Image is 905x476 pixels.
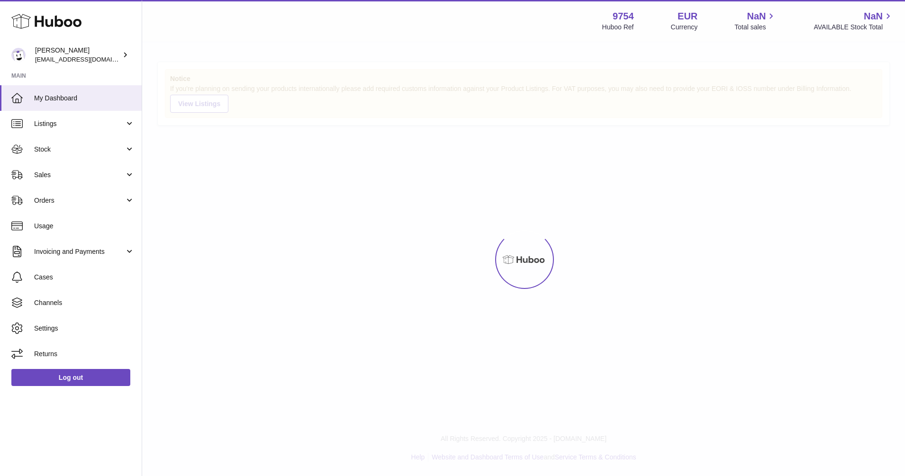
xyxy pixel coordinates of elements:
[602,23,634,32] div: Huboo Ref
[34,196,125,205] span: Orders
[34,171,125,180] span: Sales
[734,23,777,32] span: Total sales
[678,10,697,23] strong: EUR
[35,46,120,64] div: [PERSON_NAME]
[34,247,125,256] span: Invoicing and Payments
[34,145,125,154] span: Stock
[34,94,135,103] span: My Dashboard
[34,350,135,359] span: Returns
[864,10,883,23] span: NaN
[734,10,777,32] a: NaN Total sales
[11,48,26,62] img: info@fieldsluxury.london
[671,23,698,32] div: Currency
[34,273,135,282] span: Cases
[747,10,766,23] span: NaN
[35,55,139,63] span: [EMAIL_ADDRESS][DOMAIN_NAME]
[34,298,135,307] span: Channels
[613,10,634,23] strong: 9754
[11,369,130,386] a: Log out
[34,119,125,128] span: Listings
[34,324,135,333] span: Settings
[814,10,894,32] a: NaN AVAILABLE Stock Total
[814,23,894,32] span: AVAILABLE Stock Total
[34,222,135,231] span: Usage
